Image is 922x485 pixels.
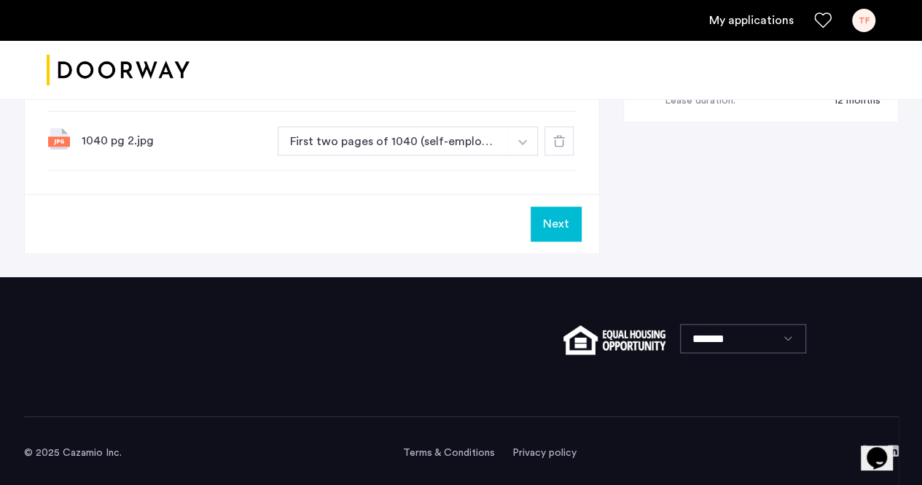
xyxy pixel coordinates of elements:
span: © 2025 Cazamio Inc. [24,448,122,458]
a: Privacy policy [512,446,577,460]
button: Next [531,206,582,241]
button: button [278,126,509,155]
div: 12 months [819,93,880,110]
button: button [508,126,538,155]
img: logo [47,43,190,98]
iframe: chat widget [861,427,907,470]
div: Lease duration: [665,93,735,110]
a: My application [709,12,794,29]
a: Facebook [858,445,870,457]
a: Cazamio logo [47,43,190,98]
img: file [48,128,70,150]
a: Favorites [814,12,832,29]
img: equal-housing.png [563,325,665,354]
div: 1040 pg 2.jpg [82,132,266,150]
div: TF [852,9,875,32]
a: Terms and conditions [403,446,495,460]
select: Language select [680,324,806,353]
img: arrow [518,139,527,145]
